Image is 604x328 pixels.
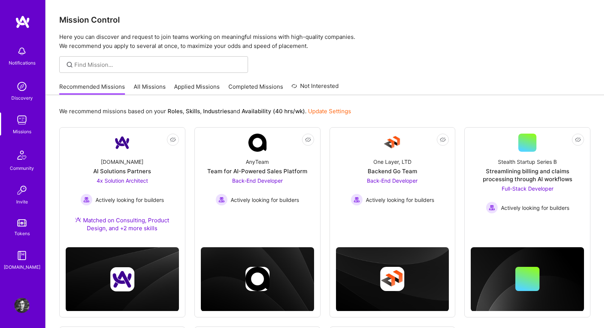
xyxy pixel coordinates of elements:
[17,219,26,226] img: tokens
[501,204,569,212] span: Actively looking for builders
[440,137,446,143] i: icon EyeClosed
[380,267,404,291] img: Company logo
[101,158,143,166] div: [DOMAIN_NAME]
[216,194,228,206] img: Actively looking for builders
[242,108,305,115] b: Availability (40 hrs/wk)
[15,15,30,29] img: logo
[366,196,434,204] span: Actively looking for builders
[13,146,31,164] img: Community
[351,194,363,206] img: Actively looking for builders
[228,83,283,95] a: Completed Missions
[170,137,176,143] i: icon EyeClosed
[4,263,40,271] div: [DOMAIN_NAME]
[575,137,581,143] i: icon EyeClosed
[168,108,183,115] b: Roles
[110,267,134,291] img: Company logo
[14,298,29,313] img: User Avatar
[59,107,351,115] p: We recommend missions based on your , , and .
[65,60,74,69] i: icon SearchGrey
[245,267,270,291] img: Company logo
[96,196,164,204] span: Actively looking for builders
[231,196,299,204] span: Actively looking for builders
[248,134,267,152] img: Company Logo
[305,137,311,143] i: icon EyeClosed
[498,158,557,166] div: Stealth Startup Series B
[14,248,29,263] img: guide book
[10,164,34,172] div: Community
[201,247,314,311] img: cover
[14,229,30,237] div: Tokens
[308,108,351,115] a: Update Settings
[373,158,411,166] div: One Layer, LTD
[14,112,29,128] img: teamwork
[74,61,242,69] input: Find Mission...
[486,202,498,214] img: Actively looking for builders
[383,134,401,152] img: Company Logo
[134,83,166,95] a: All Missions
[471,167,584,183] div: Streamlining billing and claims processing through AI workflows
[232,177,283,184] span: Back-End Developer
[11,94,33,102] div: Discovery
[336,134,449,219] a: Company LogoOne Layer, LTDBackend Go TeamBack-End Developer Actively looking for buildersActively...
[59,32,590,51] p: Here you can discover and request to join teams working on meaningful missions with high-quality ...
[174,83,220,95] a: Applied Missions
[207,167,307,175] div: Team for AI-Powered Sales Platform
[59,15,590,25] h3: Mission Control
[59,83,125,95] a: Recommended Missions
[16,198,28,206] div: Invite
[203,108,230,115] b: Industries
[367,177,418,184] span: Back-End Developer
[471,134,584,219] a: Stealth Startup Series BStreamlining billing and claims processing through AI workflowsFull-Stack...
[66,134,179,241] a: Company Logo[DOMAIN_NAME]AI Solutions Partners4x Solution Architect Actively looking for builders...
[13,128,31,136] div: Missions
[368,167,417,175] div: Backend Go Team
[14,44,29,59] img: bell
[113,134,131,152] img: Company Logo
[502,185,553,192] span: Full-Stack Developer
[246,158,269,166] div: AnyTeam
[12,298,31,313] a: User Avatar
[201,134,314,219] a: Company LogoAnyTeamTeam for AI-Powered Sales PlatformBack-End Developer Actively looking for buil...
[336,247,449,311] img: cover
[80,194,92,206] img: Actively looking for builders
[14,183,29,198] img: Invite
[9,59,35,67] div: Notifications
[14,79,29,94] img: discovery
[93,167,151,175] div: AI Solutions Partners
[75,217,81,223] img: Ateam Purple Icon
[186,108,200,115] b: Skills
[291,82,339,95] a: Not Interested
[66,216,179,232] div: Matched on Consulting, Product Design, and +2 more skills
[66,247,179,311] img: cover
[97,177,148,184] span: 4x Solution Architect
[471,247,584,311] img: cover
